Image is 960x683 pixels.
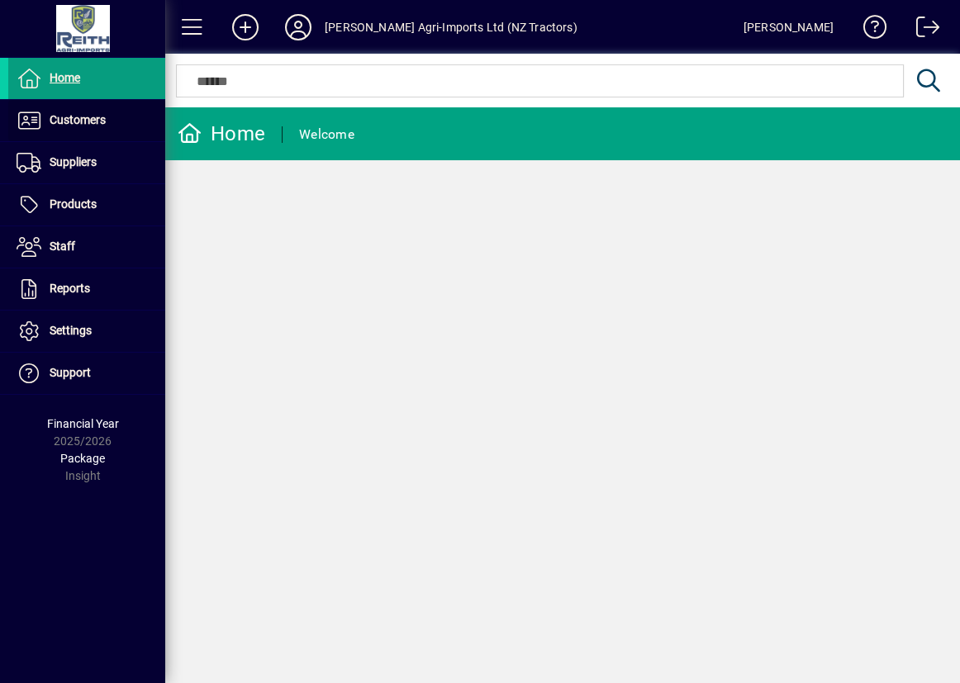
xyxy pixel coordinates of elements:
[903,3,939,57] a: Logout
[50,197,97,211] span: Products
[325,14,577,40] div: [PERSON_NAME] Agri-Imports Ltd (NZ Tractors)
[8,100,165,141] a: Customers
[8,226,165,268] a: Staff
[50,324,92,337] span: Settings
[50,155,97,168] span: Suppliers
[60,452,105,465] span: Package
[8,184,165,225] a: Products
[50,71,80,84] span: Home
[178,121,265,147] div: Home
[50,366,91,379] span: Support
[8,268,165,310] a: Reports
[8,142,165,183] a: Suppliers
[50,113,106,126] span: Customers
[219,12,272,42] button: Add
[8,311,165,352] a: Settings
[744,14,834,40] div: [PERSON_NAME]
[850,3,886,57] a: Knowledge Base
[50,240,75,253] span: Staff
[8,353,165,394] a: Support
[299,121,354,148] div: Welcome
[47,417,119,430] span: Financial Year
[272,12,325,42] button: Profile
[50,282,90,295] span: Reports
